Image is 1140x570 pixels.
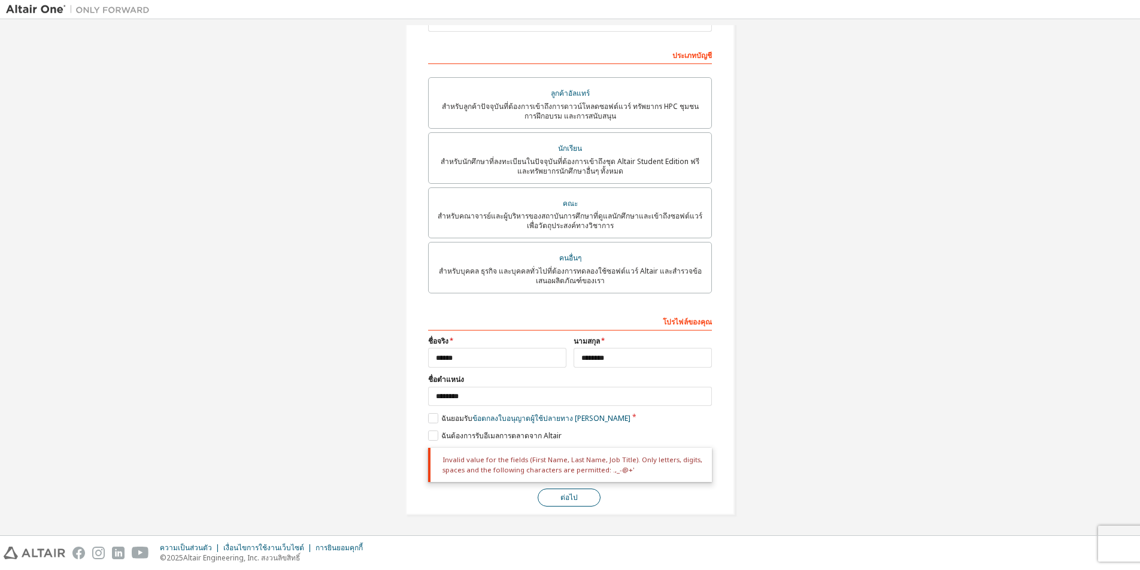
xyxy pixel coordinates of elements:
[551,88,590,98] font: ลูกค้าอัลแทร์
[132,547,149,559] img: youtube.svg
[441,413,472,423] font: ฉันยอมรับ
[563,198,578,208] font: คณะ
[428,336,448,346] font: ชื่อจริง
[72,547,85,559] img: facebook.svg
[472,413,573,423] font: ข้อตกลงใบอนุญาตผู้ใช้ปลายทาง
[4,547,65,559] img: altair_logo.svg
[428,374,464,384] font: ชื่อตำแหน่ง
[438,211,702,231] font: สำหรับคณาจารย์และผู้บริหารของสถาบันการศึกษาที่ดูแลนักศึกษาและเข้าถึงซอฟต์แวร์เพื่อวัตถุประสงค์ทาง...
[428,448,712,482] div: Invalid value for the fields (First Name, Last Name, Job Title). Only letters, digits, spaces and...
[316,542,363,553] font: การยินยอมคุกกี้
[672,50,712,60] font: ประเภทบัญชี
[223,542,304,553] font: เงื่อนไขการใช้งานเว็บไซต์
[160,553,166,563] font: ©
[92,547,105,559] img: instagram.svg
[560,492,578,502] font: ต่อไป
[559,253,581,263] font: คนอื่นๆ
[112,547,125,559] img: linkedin.svg
[441,430,562,441] font: ฉันต้องการรับอีเมลการตลาดจาก Altair
[575,413,630,423] font: [PERSON_NAME]
[183,553,300,563] font: Altair Engineering, Inc. สงวนลิขสิทธิ์
[166,553,183,563] font: 2025
[160,542,212,553] font: ความเป็นส่วนตัว
[6,4,156,16] img: อัลแตร์วัน
[439,266,702,286] font: สำหรับบุคคล ธุรกิจ และบุคคลทั่วไปที่ต้องการทดลองใช้ซอฟต์แวร์ Altair และสำรวจข้อเสนอผลิตภัณฑ์ของเรา
[441,156,699,176] font: สำหรับนักศึกษาที่ลงทะเบียนในปัจจุบันที่ต้องการเข้าถึงชุด Altair Student Edition ฟรีและทรัพยากรนัก...
[574,336,600,346] font: นามสกุล
[663,317,712,327] font: โปรไฟล์ของคุณ
[538,489,601,507] button: ต่อไป
[558,143,582,153] font: นักเรียน
[442,101,699,121] font: สำหรับลูกค้าปัจจุบันที่ต้องการเข้าถึงการดาวน์โหลดซอฟต์แวร์ ทรัพยากร HPC ชุมชน การฝึกอบรม และการสน...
